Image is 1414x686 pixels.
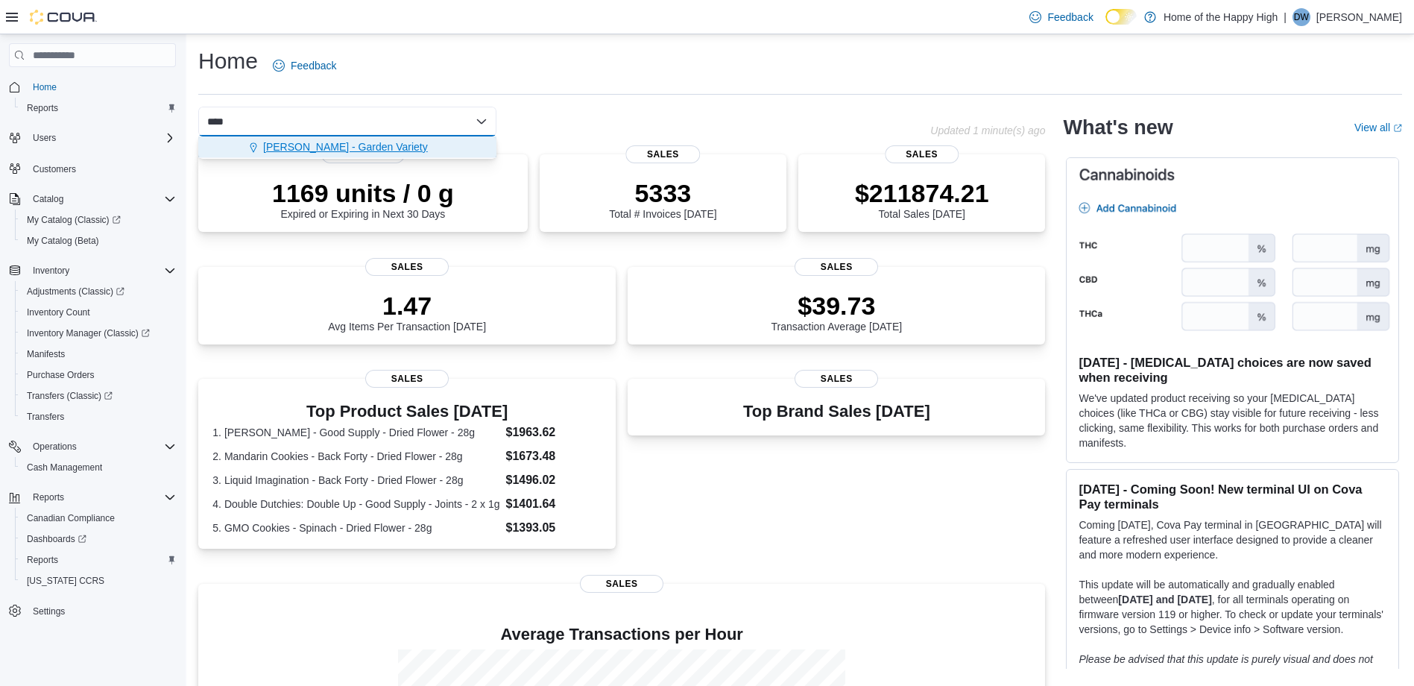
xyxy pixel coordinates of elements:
[198,136,496,158] button: [PERSON_NAME] - Garden Variety
[15,570,182,591] button: [US_STATE] CCRS
[3,76,182,98] button: Home
[263,139,428,154] span: [PERSON_NAME] - Garden Variety
[21,303,176,321] span: Inventory Count
[27,488,176,506] span: Reports
[506,424,602,441] dd: $1963.62
[855,178,989,208] p: $211874.21
[21,551,176,569] span: Reports
[15,508,182,529] button: Canadian Compliance
[291,58,336,73] span: Feedback
[27,602,71,620] a: Settings
[365,370,449,388] span: Sales
[1079,355,1386,385] h3: [DATE] - [MEDICAL_DATA] choices are now saved when receiving
[27,462,102,473] span: Cash Management
[27,160,82,178] a: Customers
[609,178,716,208] p: 5333
[15,386,182,406] a: Transfers (Classic)
[855,178,989,220] div: Total Sales [DATE]
[1105,9,1137,25] input: Dark Mode
[21,551,64,569] a: Reports
[21,99,176,117] span: Reports
[1293,8,1310,26] div: Dane Watson
[33,193,63,205] span: Catalog
[885,145,959,163] span: Sales
[27,554,58,566] span: Reports
[27,348,65,360] span: Manifests
[1393,124,1402,133] svg: External link
[771,291,903,333] div: Transaction Average [DATE]
[27,78,176,96] span: Home
[21,324,176,342] span: Inventory Manager (Classic)
[27,262,75,280] button: Inventory
[15,406,182,427] button: Transfers
[27,512,115,524] span: Canadian Compliance
[21,283,130,300] a: Adjustments (Classic)
[27,602,176,620] span: Settings
[1079,577,1386,637] p: This update will be automatically and gradually enabled between , for all terminals operating on ...
[27,235,99,247] span: My Catalog (Beta)
[21,345,71,363] a: Manifests
[212,497,499,512] dt: 4. Double Dutchies: Double Up - Good Supply - Joints - 2 x 1g
[506,447,602,465] dd: $1673.48
[27,102,58,114] span: Reports
[33,81,57,93] span: Home
[21,509,176,527] span: Canadian Compliance
[795,258,878,276] span: Sales
[21,509,121,527] a: Canadian Compliance
[27,190,69,208] button: Catalog
[33,605,65,617] span: Settings
[21,232,105,250] a: My Catalog (Beta)
[930,125,1045,136] p: Updated 1 minute(s) ago
[27,411,64,423] span: Transfers
[21,459,108,476] a: Cash Management
[328,291,486,321] p: 1.47
[1294,8,1309,26] span: DW
[15,230,182,251] button: My Catalog (Beta)
[21,572,110,590] a: [US_STATE] CCRS
[1164,8,1278,26] p: Home of the Happy High
[3,128,182,148] button: Users
[1023,2,1099,32] a: Feedback
[21,345,176,363] span: Manifests
[21,459,176,476] span: Cash Management
[1118,594,1211,605] strong: [DATE] and [DATE]
[506,519,602,537] dd: $1393.05
[15,550,182,570] button: Reports
[506,471,602,489] dd: $1496.02
[1079,391,1386,450] p: We've updated product receiving so your [MEDICAL_DATA] choices (like THCa or CBG) stay visible fo...
[33,132,56,144] span: Users
[27,129,176,147] span: Users
[1354,122,1402,133] a: View allExternal link
[212,520,499,535] dt: 5. GMO Cookies - Spinach - Dried Flower - 28g
[267,51,342,81] a: Feedback
[15,457,182,478] button: Cash Management
[210,626,1033,643] h4: Average Transactions per Hour
[15,344,182,365] button: Manifests
[198,136,496,158] div: Choose from the following options
[15,529,182,550] a: Dashboards
[27,306,90,318] span: Inventory Count
[212,473,499,488] dt: 3. Liquid Imagination - Back Forty - Dried Flower - 28g
[27,438,176,456] span: Operations
[3,436,182,457] button: Operations
[15,98,182,119] button: Reports
[27,488,70,506] button: Reports
[328,291,486,333] div: Avg Items Per Transaction [DATE]
[15,210,182,230] a: My Catalog (Classic)
[506,495,602,513] dd: $1401.64
[27,390,113,402] span: Transfers (Classic)
[27,78,63,96] a: Home
[27,327,150,339] span: Inventory Manager (Classic)
[1079,653,1373,680] em: Please be advised that this update is purely visual and does not impact payment functionality.
[3,260,182,281] button: Inventory
[21,387,176,405] span: Transfers (Classic)
[21,387,119,405] a: Transfers (Classic)
[33,265,69,277] span: Inventory
[9,70,176,661] nav: Complex example
[15,302,182,323] button: Inventory Count
[21,99,64,117] a: Reports
[33,491,64,503] span: Reports
[1063,116,1172,139] h2: What's new
[27,159,176,177] span: Customers
[21,303,96,321] a: Inventory Count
